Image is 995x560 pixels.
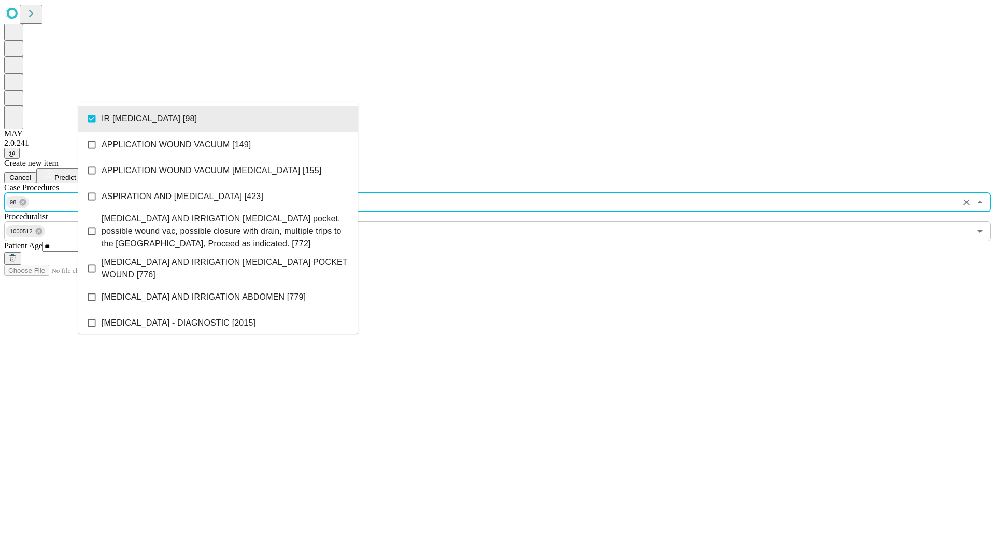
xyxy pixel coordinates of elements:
[102,164,321,177] span: APPLICATION WOUND VACUUM [MEDICAL_DATA] [155]
[102,138,251,151] span: APPLICATION WOUND VACUUM [149]
[8,149,16,157] span: @
[4,241,42,250] span: Patient Age
[54,174,76,181] span: Predict
[959,195,974,209] button: Clear
[973,224,987,239] button: Open
[102,291,306,303] span: [MEDICAL_DATA] AND IRRIGATION ABDOMEN [779]
[4,172,36,183] button: Cancel
[102,213,350,250] span: [MEDICAL_DATA] AND IRRIGATION [MEDICAL_DATA] pocket, possible wound vac, possible closure with dr...
[4,159,59,167] span: Create new item
[4,212,48,221] span: Proceduralist
[9,174,31,181] span: Cancel
[102,113,197,125] span: IR [MEDICAL_DATA] [98]
[973,195,987,209] button: Close
[102,317,255,329] span: [MEDICAL_DATA] - DIAGNOSTIC [2015]
[6,197,21,208] span: 98
[102,190,263,203] span: ASPIRATION AND [MEDICAL_DATA] [423]
[4,148,20,159] button: @
[102,256,350,281] span: [MEDICAL_DATA] AND IRRIGATION [MEDICAL_DATA] POCKET WOUND [776]
[4,138,991,148] div: 2.0.241
[36,168,84,183] button: Predict
[6,225,45,237] div: 1000512
[4,183,59,192] span: Scheduled Procedure
[6,226,37,237] span: 1000512
[4,129,991,138] div: MAY
[6,196,29,208] div: 98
